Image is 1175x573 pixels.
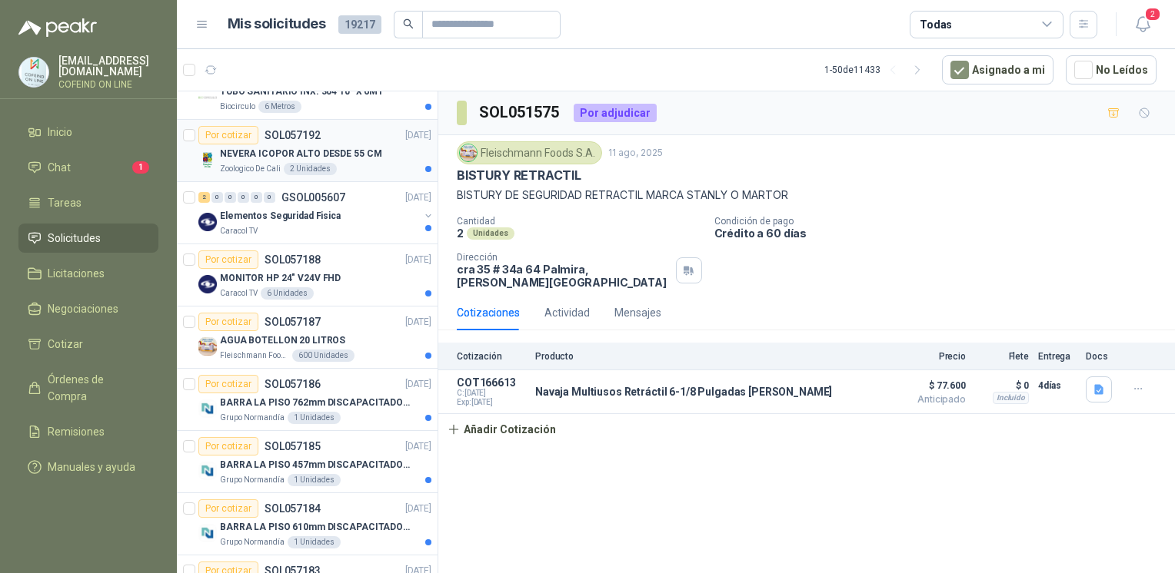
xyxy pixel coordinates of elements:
[889,395,966,404] span: Anticipado
[48,230,101,247] span: Solicitudes
[48,159,71,176] span: Chat
[177,306,438,369] a: Por cotizarSOL057187[DATE] Company LogoAGUA BOTELLON 20 LITROSFleischmann Foods S.A.600 Unidades
[198,499,258,518] div: Por cotizar
[198,524,217,542] img: Company Logo
[220,458,411,472] p: BARRA LA PISO 457mm DISCAPACITADOS SOCO
[220,412,285,424] p: Grupo Normandía
[457,398,526,407] span: Exp: [DATE]
[18,452,158,482] a: Manuales y ayuda
[975,351,1029,362] p: Flete
[198,375,258,393] div: Por cotizar
[58,80,158,89] p: COFEIND ON LINE
[251,192,262,203] div: 0
[18,153,158,182] a: Chat1
[48,300,118,317] span: Negociaciones
[288,474,341,486] div: 1 Unidades
[198,399,217,418] img: Company Logo
[238,192,249,203] div: 0
[198,313,258,331] div: Por cotizar
[457,351,526,362] p: Cotización
[1086,351,1117,362] p: Docs
[1129,11,1157,38] button: 2
[220,287,258,300] p: Caracol TV
[220,147,381,161] p: NEVERA ICOPOR ALTO DESDE 55 CM
[438,414,564,445] button: Añadir Cotización
[457,304,520,321] div: Cotizaciones
[265,254,321,265] p: SOL057188
[177,431,438,493] a: Por cotizarSOL057185[DATE] Company LogoBARRA LA PISO 457mm DISCAPACITADOS SOCOGrupo Normandía1 Un...
[460,144,477,161] img: Company Logo
[48,423,105,440] span: Remisiones
[405,502,431,516] p: [DATE]
[177,369,438,431] a: Por cotizarSOL057186[DATE] Company LogoBARRA LA PISO 762mm DISCAPACITADOS SOCOGrupo Normandía1 Un...
[288,536,341,548] div: 1 Unidades
[58,55,158,77] p: [EMAIL_ADDRESS][DOMAIN_NAME]
[220,396,411,410] p: BARRA LA PISO 762mm DISCAPACITADOS SOCO
[220,271,341,286] p: MONITOR HP 24" V24V FHD
[1144,7,1161,22] span: 2
[220,225,258,237] p: Caracol TV
[920,16,952,33] div: Todas
[1038,351,1077,362] p: Entrega
[975,376,1029,395] p: $ 0
[405,439,431,454] p: [DATE]
[889,376,966,395] span: $ 77.600
[198,213,217,231] img: Company Logo
[457,252,670,263] p: Dirección
[220,536,285,548] p: Grupo Normandía
[18,330,158,359] a: Cotizar
[535,386,832,398] p: Navaja Multiusos Retráctil 6-1/8 Pulgadas [PERSON_NAME]
[228,13,326,35] h1: Mis solicitudes
[48,371,144,405] span: Órdenes de Compra
[1038,376,1077,395] p: 4 días
[220,209,341,224] p: Elementos Seguridad Fisica
[198,192,210,203] div: 2
[544,304,590,321] div: Actividad
[198,250,258,269] div: Por cotizar
[338,15,381,34] span: 19217
[177,493,438,555] a: Por cotizarSOL057184[DATE] Company LogoBARRA LA PISO 610mm DISCAPACITADOS SOCOGrupo Normandía1 Un...
[265,130,321,141] p: SOL057192
[284,163,337,175] div: 2 Unidades
[220,474,285,486] p: Grupo Normandía
[457,216,702,227] p: Cantidad
[48,336,83,353] span: Cotizar
[18,259,158,288] a: Licitaciones
[18,18,97,37] img: Logo peakr
[220,84,384,99] p: TUBO SANITARIO INX. 304 10" X 6MT
[608,146,663,161] p: 11 ago, 2025
[574,104,657,122] div: Por adjudicar
[220,101,255,113] p: Biocirculo
[198,88,217,107] img: Company Logo
[198,188,434,237] a: 2 0 0 0 0 0 GSOL005607[DATE] Company LogoElementos Seguridad FisicaCaracol TV
[19,58,48,87] img: Company Logo
[264,192,275,203] div: 0
[18,365,158,411] a: Órdenes de Compra
[198,151,217,169] img: Company Logo
[18,417,158,446] a: Remisiones
[261,287,314,300] div: 6 Unidades
[18,294,158,323] a: Negociaciones
[405,377,431,392] p: [DATE]
[198,126,258,144] div: Por cotizar
[614,304,661,321] div: Mensajes
[457,187,1157,204] p: BISTURY DE SEGURIDAD RETRACTIL MARCA STANLY O MARTOR
[1066,55,1157,84] button: No Leídos
[993,392,1029,404] div: Incluido
[889,351,966,362] p: Precio
[535,351,880,362] p: Producto
[714,227,1170,240] p: Crédito a 60 días
[405,190,431,205] p: [DATE]
[198,437,258,455] div: Por cotizar
[288,412,341,424] div: 1 Unidades
[48,124,72,141] span: Inicio
[225,192,236,203] div: 0
[457,376,526,389] p: COT166613
[220,163,281,175] p: Zoologico De Cali
[18,188,158,217] a: Tareas
[198,337,217,356] img: Company Logo
[220,333,345,348] p: AGUA BOTELLON 20 LITROS
[405,128,431,143] p: [DATE]
[265,316,321,327] p: SOL057187
[292,349,354,362] div: 600 Unidades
